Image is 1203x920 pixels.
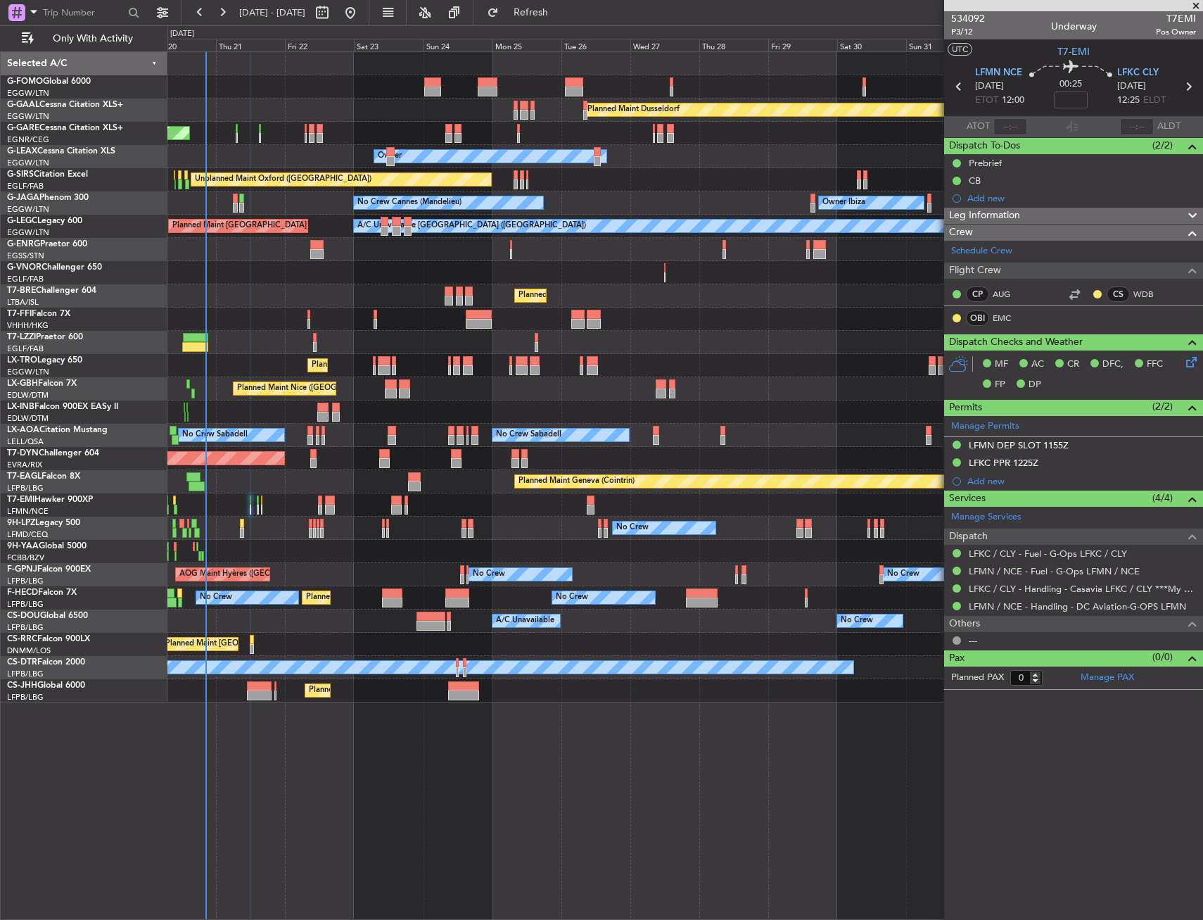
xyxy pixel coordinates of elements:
[195,169,371,190] div: Unplanned Maint Oxford ([GEOGRAPHIC_DATA])
[354,39,423,51] div: Sat 23
[7,542,39,550] span: 9H-YAA
[7,658,37,667] span: CS-DTR
[7,472,42,481] span: T7-EAGL
[7,426,108,434] a: LX-AOACitation Mustang
[7,333,83,341] a: T7-LZZIPraetor 600
[7,158,49,168] a: EGGW/LTN
[7,565,91,574] a: F-GPNJFalcon 900EX
[556,587,588,608] div: No Crew
[7,111,49,122] a: EGGW/LTN
[7,403,118,411] a: LX-INBFalcon 900EX EASy II
[7,496,93,504] a: T7-EMIHawker 900XP
[969,157,1002,169] div: Prebrief
[200,587,232,608] div: No Crew
[951,510,1021,524] a: Manage Services
[7,529,48,540] a: LFMD/CEQ
[966,310,989,326] div: OBI
[951,244,1012,258] a: Schedule Crew
[518,471,635,492] div: Planned Maint Geneva (Cointrin)
[969,548,1127,560] a: LFKC / CLY - Fuel - G-Ops LFKC / CLY
[7,472,80,481] a: T7-EAGLFalcon 8X
[995,378,1005,392] span: FP
[496,610,554,631] div: A/C Unavailable
[15,27,153,50] button: Only With Activity
[7,669,44,679] a: LFPB/LBG
[7,240,40,248] span: G-ENRG
[949,529,988,545] span: Dispatch
[7,356,82,365] a: LX-TROLegacy 650
[7,519,35,527] span: 9H-LPZ
[7,390,49,401] a: EDLW/DTM
[1031,358,1044,372] span: AC
[949,650,965,667] span: Pax
[887,564,919,585] div: No Crew
[1107,286,1130,302] div: CS
[1152,399,1173,414] span: (2/2)
[7,542,87,550] a: 9H-YAAGlobal 5000
[1051,19,1097,34] div: Underway
[1143,94,1166,108] span: ELDT
[906,39,975,51] div: Sun 31
[7,124,123,132] a: G-GARECessna Citation XLS+
[969,175,981,187] div: CB
[7,426,39,434] span: LX-AOA
[969,635,977,647] a: ---
[7,204,49,215] a: EGGW/LTN
[1152,138,1173,153] span: (2/2)
[587,99,680,120] div: Planned Maint Dusseldorf
[7,519,80,527] a: 9H-LPZLegacy 500
[7,553,44,563] a: FCBB/BZV
[1147,358,1163,372] span: FFC
[967,192,1196,204] div: Add new
[7,612,40,620] span: CS-DOU
[7,240,87,248] a: G-ENRGPraetor 600
[1117,80,1146,94] span: [DATE]
[7,77,91,86] a: G-FOMOGlobal 6000
[975,66,1022,80] span: LFMN NCE
[7,449,39,458] span: T7-DYN
[492,39,561,51] div: Mon 25
[496,424,561,446] div: No Crew Sabadell
[1152,650,1173,664] span: (0/0)
[1156,26,1196,38] span: Pos Owner
[480,1,565,24] button: Refresh
[822,192,865,213] div: Owner Ibiza
[1102,358,1124,372] span: DFC,
[1029,378,1041,392] span: DP
[949,263,1001,279] span: Flight Crew
[7,263,42,272] span: G-VNOR
[841,610,873,631] div: No Crew
[357,192,462,213] div: No Crew Cannes (Mandelieu)
[7,379,77,388] a: LX-GBHFalcon 7X
[7,658,85,667] a: CS-DTRFalcon 2000
[969,565,1140,577] a: LFMN / NCE - Fuel - G-Ops LFMN / NCE
[967,475,1196,487] div: Add new
[7,124,39,132] span: G-GARE
[7,101,39,109] span: G-GAAL
[969,583,1196,595] a: LFKC / CLY - Handling - Casavia LFKC / CLY ***My handling***
[1059,77,1082,92] span: 00:25
[309,680,530,701] div: Planned Maint [GEOGRAPHIC_DATA] ([GEOGRAPHIC_DATA])
[951,671,1004,685] label: Planned PAX
[967,120,990,134] span: ATOT
[216,39,285,51] div: Thu 21
[7,217,82,225] a: G-LEGCLegacy 600
[7,251,44,261] a: EGSS/STN
[7,612,88,620] a: CS-DOUGlobal 6500
[1157,120,1180,134] span: ALDT
[7,576,44,586] a: LFPB/LBG
[7,134,49,145] a: EGNR/CEG
[768,39,837,51] div: Fri 29
[424,39,492,51] div: Sun 24
[7,333,36,341] span: T7-LZZI
[502,8,561,18] span: Refresh
[170,28,194,40] div: [DATE]
[7,565,37,574] span: F-GPNJ
[378,146,402,167] div: Owner
[7,483,44,493] a: LFPB/LBG
[7,217,37,225] span: G-LEGC
[7,227,49,238] a: EGGW/LTN
[949,138,1020,154] span: Dispatch To-Dos
[7,436,44,447] a: LELL/QSA
[7,681,37,690] span: CS-JHH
